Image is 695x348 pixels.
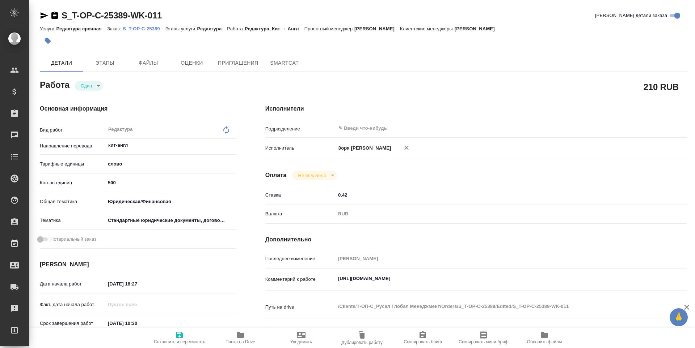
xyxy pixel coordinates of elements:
[459,339,508,344] span: Скопировать мини-бриф
[265,192,336,199] p: Ставка
[197,26,227,31] p: Редактура
[56,26,107,31] p: Редактура срочная
[265,255,336,262] p: Последнее изменение
[40,11,49,20] button: Скопировать ссылку для ЯМессенджера
[40,160,105,168] p: Тарифные единицы
[131,59,166,68] span: Файлы
[400,26,455,31] p: Клиентские менеджеры
[514,328,575,348] button: Обновить файлы
[154,339,205,344] span: Сохранить и пересчитать
[336,208,652,220] div: RUB
[296,172,328,179] button: Не оплачена
[75,81,103,91] div: Сдан
[336,145,391,152] p: Зоря [PERSON_NAME]
[105,299,169,310] input: Пустое поле
[105,214,236,227] div: Стандартные юридические документы, договоры, уставы
[265,276,336,283] p: Комментарий к работе
[265,304,336,311] p: Путь на drive
[40,142,105,150] p: Направление перевода
[290,339,312,344] span: Уведомить
[40,198,105,205] p: Общая тематика
[670,308,688,326] button: 🙏
[50,236,96,243] span: Нотариальный заказ
[40,78,69,91] h2: Работа
[265,210,336,218] p: Валюта
[338,124,625,133] input: ✎ Введи что-нибудь
[174,59,209,68] span: Оценки
[265,104,687,113] h4: Исполнители
[79,83,94,89] button: Сдан
[44,59,79,68] span: Детали
[595,12,667,19] span: [PERSON_NAME] детали заказа
[40,179,105,186] p: Кол-во единиц
[527,339,562,344] span: Обновить файлы
[40,104,236,113] h4: Основная информация
[40,280,105,288] p: Дата начала работ
[336,253,652,264] input: Пустое поле
[392,328,453,348] button: Скопировать бриф
[292,171,337,180] div: Сдан
[40,301,105,308] p: Факт. дата начала работ
[105,279,169,289] input: ✎ Введи что-нибудь
[40,260,236,269] h4: [PERSON_NAME]
[265,235,687,244] h4: Дополнительно
[105,158,236,170] div: слово
[123,25,165,31] a: S_T-OP-C-25389
[399,140,414,156] button: Удалить исполнителя
[50,11,59,20] button: Скопировать ссылку
[644,81,679,93] h2: 210 RUB
[40,26,56,31] p: Услуга
[149,328,210,348] button: Сохранить и пересчитать
[123,26,165,31] p: S_T-OP-C-25389
[226,339,255,344] span: Папка на Drive
[40,126,105,134] p: Вид работ
[336,300,652,313] textarea: /Clients/Т-ОП-С_Русал Глобал Менеджмент/Orders/S_T-OP-C-25389/Edited/S_T-OP-C-25389-WK-011
[227,26,245,31] p: Работа
[336,272,652,285] textarea: [URL][DOMAIN_NAME]
[107,26,123,31] p: Заказ:
[336,190,652,200] input: ✎ Введи что-нибудь
[455,26,500,31] p: [PERSON_NAME]
[218,59,258,68] span: Приглашения
[105,318,169,328] input: ✎ Введи что-нибудь
[332,328,392,348] button: Дублировать работу
[673,310,685,325] span: 🙏
[105,177,236,188] input: ✎ Введи что-нибудь
[354,26,400,31] p: [PERSON_NAME]
[88,59,122,68] span: Этапы
[265,171,287,180] h4: Оплата
[267,59,302,68] span: SmartCat
[105,196,236,208] div: Юридическая/Финансовая
[304,26,354,31] p: Проектный менеджер
[271,328,332,348] button: Уведомить
[245,26,304,31] p: Редактура, Кит → Англ
[40,320,105,327] p: Срок завершения работ
[648,128,649,129] button: Open
[40,33,56,49] button: Добавить тэг
[453,328,514,348] button: Скопировать мини-бриф
[341,340,383,345] span: Дублировать работу
[265,145,336,152] p: Исполнитель
[210,328,271,348] button: Папка на Drive
[165,26,197,31] p: Этапы услуги
[40,217,105,224] p: Тематика
[404,339,442,344] span: Скопировать бриф
[265,125,336,133] p: Подразделение
[62,10,162,20] a: S_T-OP-C-25389-WK-011
[232,145,234,146] button: Open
